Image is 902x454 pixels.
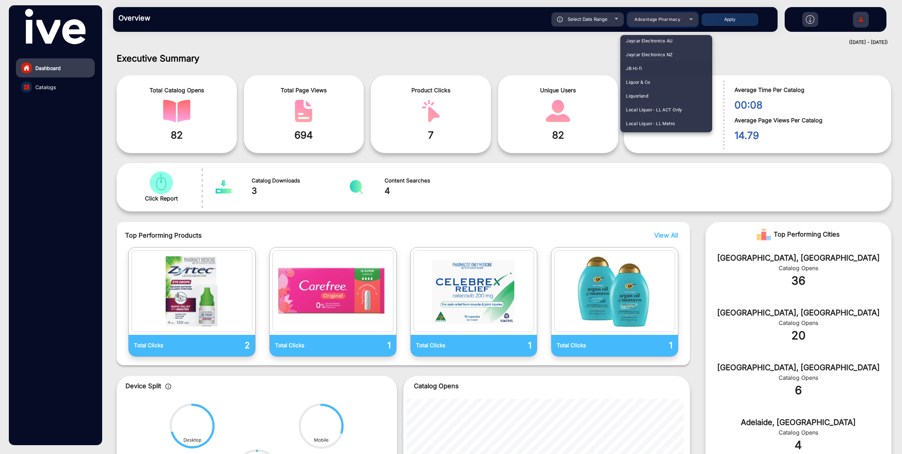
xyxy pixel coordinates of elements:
span: Local Liquor - LL Regional [626,130,681,144]
span: Jaycar Electronics NZ [626,48,673,62]
span: Jaycar Electronics AU [626,34,673,48]
span: Liquor & Co [626,75,650,89]
span: Local Liquor - LL ACT Only [626,103,682,117]
span: Local Liquor - LL Metro [626,117,675,130]
span: Liquorland [626,89,648,103]
span: JB Hi-fi [626,62,642,75]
